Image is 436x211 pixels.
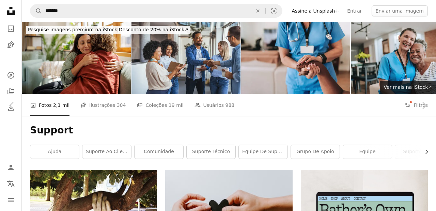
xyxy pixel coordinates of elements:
a: Ajuda [30,145,79,159]
span: Ver mais na iStock ↗ [384,84,432,90]
a: Entrar [343,5,366,16]
a: suporte ao cliente [82,145,131,159]
a: Fotos [4,22,18,35]
span: Desconto de 20% na iStock ↗ [28,27,188,32]
span: 988 [225,101,235,109]
a: suporte técnico [187,145,235,159]
span: 304 [117,101,126,109]
a: Equipe de suporte [239,145,287,159]
a: Grupo de apoio [291,145,340,159]
h1: Support [30,124,428,136]
a: Usuários 988 [194,94,235,116]
button: Menu [4,193,18,207]
a: Entrar / Cadastrar-se [4,161,18,174]
a: Coleções 19 mil [137,94,183,116]
span: Pesquise imagens premium na iStock | [28,27,119,32]
a: Equipe [343,145,392,159]
button: Idioma [4,177,18,191]
a: Ilustrações 304 [80,94,126,116]
button: Enviar uma imagem [372,5,428,16]
span: 19 mil [169,101,184,109]
a: Ver mais na iStock↗ [380,81,436,94]
a: Próximo [412,73,436,138]
img: Mulheres apoiando umas às outras em casa [22,22,131,94]
button: rolar lista para a direita [420,145,428,159]
button: Pesquise na Unsplash [30,4,42,17]
button: Limpar [250,4,265,17]
img: Ajude a saúde ou o médico de mãos dadas com o zoom do paciente para suporte [241,22,350,94]
form: Pesquise conteúdo visual em todo o site [30,4,282,18]
a: comunidade [135,145,183,159]
a: Explorar [4,68,18,82]
button: Pesquisa visual [266,4,282,17]
a: Ilustrações [4,38,18,52]
a: Assine a Unsplash+ [288,5,343,16]
button: Filtros [405,94,428,116]
img: Reunião de equipe diversificada em espaço de escritório moderno [131,22,240,94]
a: Pesquise imagens premium na iStock|Desconto de 20% na iStock↗ [22,22,194,38]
